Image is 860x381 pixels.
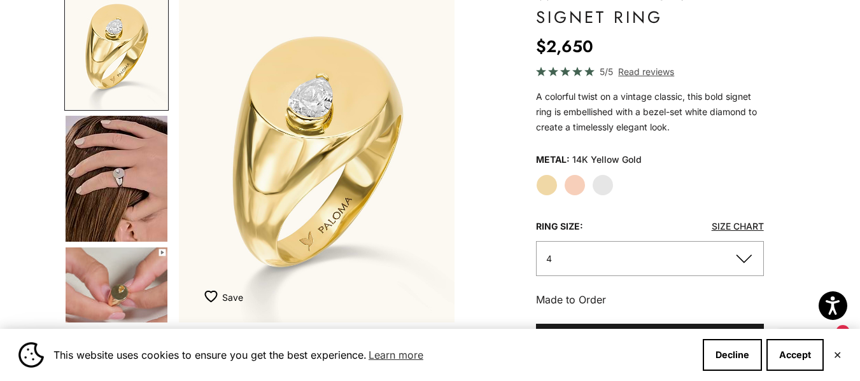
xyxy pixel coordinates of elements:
p: A colorful twist on a vintage classic, this bold signet ring is embellished with a bezel-set whit... [536,89,764,135]
button: Accept [766,339,824,371]
button: Close [833,351,842,359]
a: Size Chart [712,221,764,232]
button: Add to bag-$2,650 [536,324,764,354]
button: Add to Wishlist [204,284,243,310]
span: Read reviews [618,64,674,79]
button: Decline [703,339,762,371]
img: #YellowGold #WhiteGold #RoseGold [66,116,167,242]
p: Made to Order [536,291,764,308]
img: Cookie banner [18,342,44,368]
variant-option-value: 14K Yellow Gold [572,150,642,169]
button: 4 [536,241,764,276]
sale-price: $2,650 [536,34,593,59]
span: 4 [546,253,552,264]
span: This website uses cookies to ensure you get the best experience. [53,345,693,364]
legend: Ring Size: [536,217,583,236]
span: 5/5 [600,64,613,79]
a: 5/5 Read reviews [536,64,764,79]
button: Go to item 5 [64,246,169,375]
legend: Metal: [536,150,570,169]
img: wishlist [204,290,222,303]
a: Learn more [367,345,425,364]
img: #YellowGold #RoseGold #WhiteGold [66,247,167,373]
button: Go to item 4 [64,114,169,243]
